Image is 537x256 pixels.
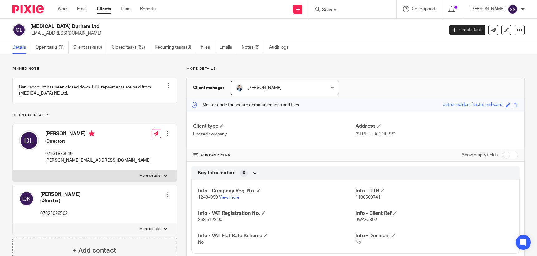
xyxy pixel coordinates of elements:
[247,86,282,90] span: [PERSON_NAME]
[356,218,377,222] span: JWA/C302
[443,102,502,109] div: better-golden-fractal-pinboard
[19,191,34,206] img: svg%3E
[45,130,151,138] h4: [PERSON_NAME]
[36,41,69,54] a: Open tasks (1)
[198,195,218,200] span: 12434059
[508,4,518,14] img: svg%3E
[201,41,215,54] a: Files
[97,6,111,12] a: Clients
[242,41,264,54] a: Notes (6)
[470,6,505,12] p: [PERSON_NAME]
[198,218,222,222] span: 358 5122 90
[193,85,225,91] h3: Client manager
[140,6,156,12] a: Reports
[12,23,26,36] img: svg%3E
[269,41,293,54] a: Audit logs
[12,113,177,118] p: Client contacts
[220,41,237,54] a: Emails
[356,131,518,137] p: [STREET_ADDRESS]
[58,6,68,12] a: Work
[45,151,151,157] p: 07931873519
[40,191,80,198] h4: [PERSON_NAME]
[112,41,150,54] a: Closed tasks (62)
[191,102,299,108] p: Master code for secure communications and files
[30,30,440,36] p: [EMAIL_ADDRESS][DOMAIN_NAME]
[198,210,356,217] h4: Info - VAT Registration No.
[193,153,356,158] h4: CUSTOM FIELDS
[412,7,436,11] span: Get Support
[193,123,356,130] h4: Client type
[73,41,107,54] a: Client tasks (0)
[198,170,235,176] span: Key Information
[356,233,513,239] h4: Info - Dormant
[186,66,525,71] p: More details
[12,41,31,54] a: Details
[45,157,151,164] p: [PERSON_NAME][EMAIL_ADDRESS][DOMAIN_NAME]
[243,170,245,176] span: 6
[120,6,131,12] a: Team
[40,198,80,204] h5: (Director)
[236,84,243,92] img: LinkedIn%20Profile.jpeg
[219,195,239,200] a: View more
[12,5,44,13] img: Pixie
[356,188,513,194] h4: Info - UTR
[139,173,160,178] p: More details
[356,210,513,217] h4: Info - Client Ref
[356,195,380,200] span: 1106509741
[449,25,485,35] a: Create task
[45,138,151,145] h5: (Director)
[198,188,356,194] h4: Info - Company Reg. No.
[12,66,177,71] p: Pinned note
[198,233,356,239] h4: Info - VAT Flat Rate Scheme
[40,211,80,217] p: 07825628562
[73,246,116,255] h4: + Add contact
[77,6,87,12] a: Email
[356,123,518,130] h4: Address
[30,23,358,30] h2: [MEDICAL_DATA] Durham Ltd
[322,7,378,13] input: Search
[193,131,356,137] p: Limited company
[19,130,39,150] img: svg%3E
[462,152,498,158] label: Show empty fields
[155,41,196,54] a: Recurring tasks (3)
[89,130,95,137] i: Primary
[356,240,361,244] span: No
[139,226,160,231] p: More details
[198,240,204,244] span: No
